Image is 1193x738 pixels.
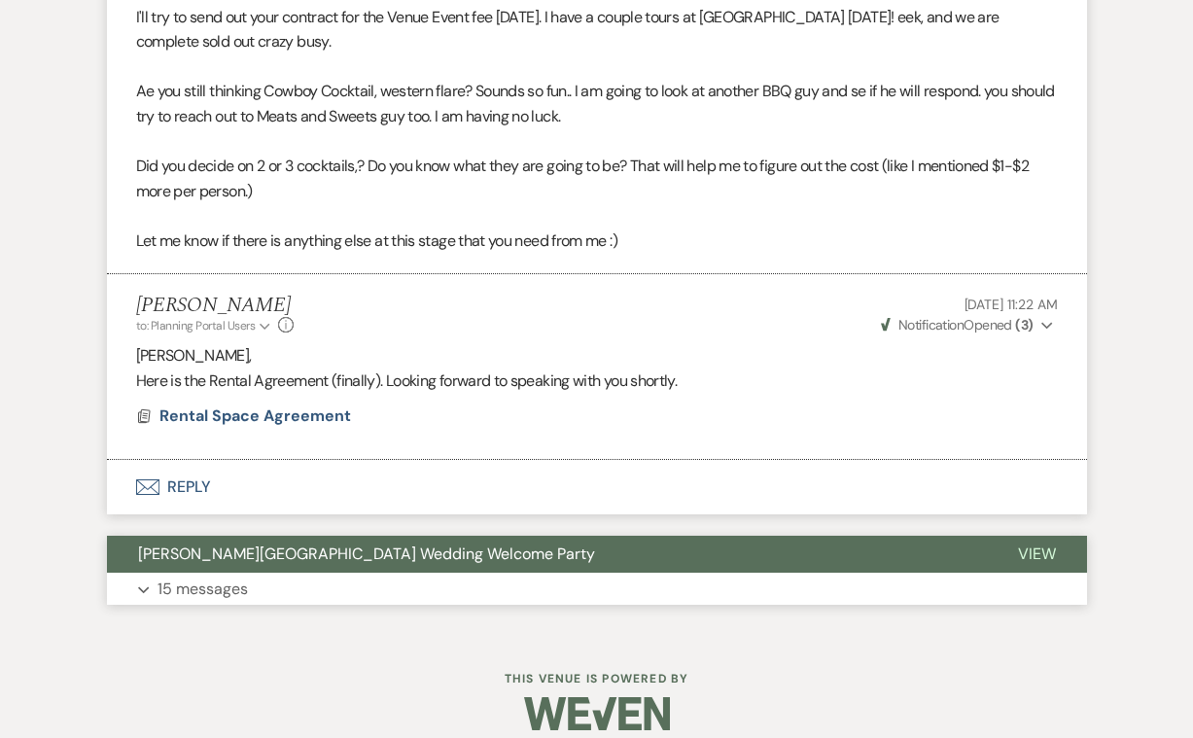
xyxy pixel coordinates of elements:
[136,154,1058,203] p: Did you decide on 2 or 3 cocktails,? Do you know what they are going to be? That will help me to ...
[136,343,1058,369] p: [PERSON_NAME],
[107,460,1087,514] button: Reply
[898,316,964,334] span: Notification
[987,536,1087,573] button: View
[136,317,274,334] button: to: Planning Portal Users
[107,573,1087,606] button: 15 messages
[136,294,295,318] h5: [PERSON_NAME]
[136,79,1058,128] p: Ae you still thinking Cowboy Cocktail, western flare? Sounds so fun.. I am going to look at anoth...
[1015,316,1033,334] strong: ( 3 )
[1018,544,1056,564] span: View
[136,318,256,334] span: to: Planning Portal Users
[158,577,248,602] p: 15 messages
[878,315,1058,335] button: NotificationOpened (3)
[136,5,1058,54] p: I'll try to send out your contract for the Venue Event fee [DATE]. I have a couple tours at [GEOG...
[107,536,987,573] button: [PERSON_NAME][GEOGRAPHIC_DATA] Wedding Welcome Party
[881,316,1034,334] span: Opened
[965,296,1058,313] span: [DATE] 11:22 AM
[159,405,351,426] span: Rental Space Agreement
[138,544,595,564] span: [PERSON_NAME][GEOGRAPHIC_DATA] Wedding Welcome Party
[136,369,1058,394] p: Here is the Rental Agreement (finally). Looking forward to speaking with you shortly.
[159,404,356,428] button: Rental Space Agreement
[136,228,1058,254] p: Let me know if there is anything else at this stage that you need from me :)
